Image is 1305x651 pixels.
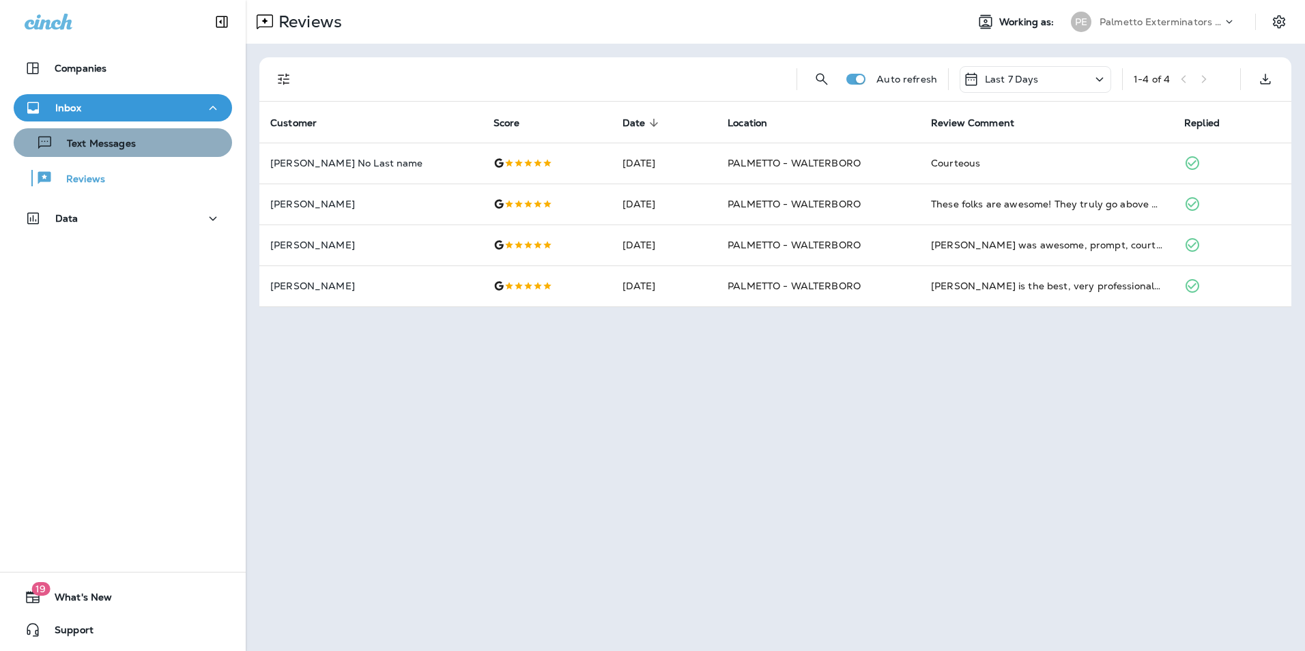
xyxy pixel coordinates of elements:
[55,213,78,224] p: Data
[41,592,112,608] span: What's New
[14,128,232,157] button: Text Messages
[270,66,298,93] button: Filters
[612,265,717,306] td: [DATE]
[931,117,1014,129] span: Review Comment
[14,583,232,611] button: 19What's New
[14,164,232,192] button: Reviews
[999,16,1057,28] span: Working as:
[612,225,717,265] td: [DATE]
[14,616,232,643] button: Support
[985,74,1039,85] p: Last 7 Days
[728,117,785,129] span: Location
[1134,74,1170,85] div: 1 - 4 of 4
[31,582,50,596] span: 19
[931,117,1032,129] span: Review Comment
[55,63,106,74] p: Companies
[53,173,105,186] p: Reviews
[1071,12,1091,32] div: PE
[622,117,646,129] span: Date
[1267,10,1291,34] button: Settings
[1100,16,1222,27] p: Palmetto Exterminators LLC
[493,117,520,129] span: Score
[493,117,538,129] span: Score
[808,66,835,93] button: Search Reviews
[270,117,334,129] span: Customer
[1252,66,1279,93] button: Export as CSV
[270,280,472,291] p: [PERSON_NAME]
[1184,117,1237,129] span: Replied
[876,74,937,85] p: Auto refresh
[203,8,241,35] button: Collapse Sidebar
[41,624,94,641] span: Support
[612,143,717,184] td: [DATE]
[728,117,767,129] span: Location
[728,239,861,251] span: PALMETTO - WALTERBORO
[728,280,861,292] span: PALMETTO - WALTERBORO
[270,158,472,169] p: [PERSON_NAME] No Last name
[612,184,717,225] td: [DATE]
[273,12,342,32] p: Reviews
[1184,117,1220,129] span: Replied
[270,199,472,209] p: [PERSON_NAME]
[53,138,136,151] p: Text Messages
[14,94,232,121] button: Inbox
[622,117,663,129] span: Date
[931,279,1162,293] div: Joshua is the best, very professional and my dogs just love him !!!
[728,157,861,169] span: PALMETTO - WALTERBORO
[931,156,1162,170] div: Courteous
[270,117,317,129] span: Customer
[931,197,1162,211] div: These folks are awesome! They truly go above and beyond to make sure things are squared away. And...
[14,205,232,232] button: Data
[14,55,232,82] button: Companies
[55,102,81,113] p: Inbox
[728,198,861,210] span: PALMETTO - WALTERBORO
[931,238,1162,252] div: Jason was awesome, prompt, courteous and very thorough.
[270,240,472,250] p: [PERSON_NAME]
